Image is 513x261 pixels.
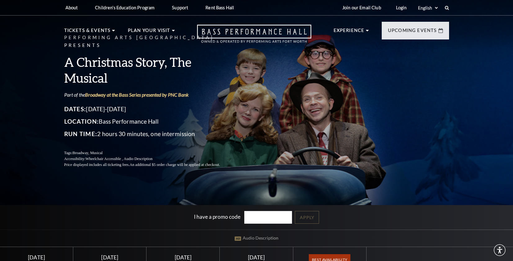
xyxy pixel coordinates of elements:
p: Tags: [64,150,235,156]
span: Wheelchair Accessible , Audio Description [85,157,152,161]
span: An additional $5 order charge will be applied at checkout. [129,163,220,167]
p: Accessibility: [64,156,235,162]
span: Broadway, Musical [72,151,102,155]
a: Broadway at the Bass Series presented by PNC Bank [85,92,189,98]
label: I have a promo code [194,213,241,220]
p: Price displayed includes all ticketing fees. [64,162,235,168]
p: About [65,5,78,10]
div: [DATE] [154,254,212,261]
p: Bass Performance Hall [64,117,235,126]
p: 2 hours 30 minutes, one intermission [64,129,235,139]
span: Location: [64,118,99,125]
div: [DATE] [227,254,286,261]
p: Support [172,5,188,10]
p: Experience [334,27,365,38]
span: Dates: [64,105,86,112]
p: Upcoming Events [388,27,437,38]
div: [DATE] [7,254,66,261]
h3: A Christmas Story, The Musical [64,54,235,86]
span: Run Time: [64,130,97,137]
p: Tickets & Events [64,27,111,38]
div: [DATE] [81,254,139,261]
p: Part of the [64,91,235,98]
select: Select: [417,5,439,11]
p: Plan Your Visit [128,27,170,38]
p: Children's Education Program [95,5,155,10]
p: Rent Bass Hall [205,5,234,10]
p: [DATE]-[DATE] [64,104,235,114]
